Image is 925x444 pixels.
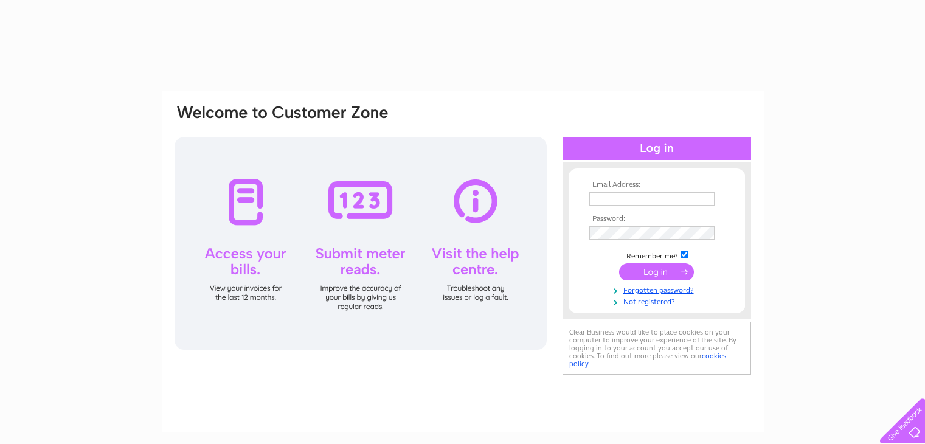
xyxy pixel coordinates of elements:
th: Password: [586,215,727,223]
td: Remember me? [586,249,727,261]
a: Forgotten password? [589,283,727,295]
a: Not registered? [589,295,727,307]
th: Email Address: [586,181,727,189]
input: Submit [619,263,694,280]
a: cookies policy [569,352,726,368]
div: Clear Business would like to place cookies on your computer to improve your experience of the sit... [563,322,751,375]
